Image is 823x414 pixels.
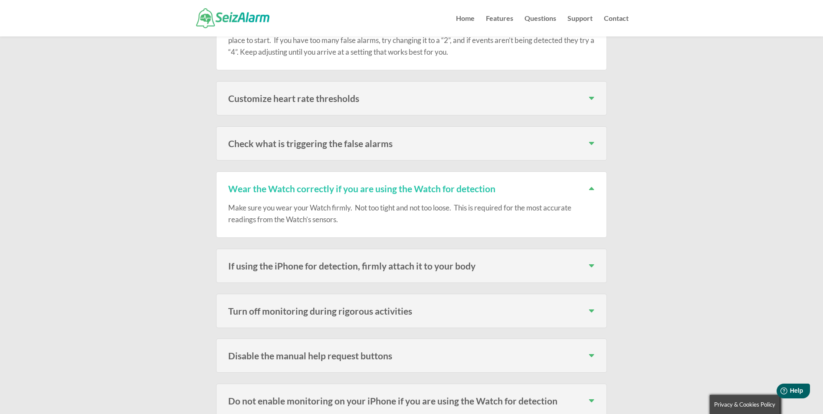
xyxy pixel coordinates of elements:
iframe: Help widget launcher [746,380,813,404]
img: SeizAlarm [196,8,269,28]
a: Home [456,15,475,36]
h3: Turn off monitoring during rigorous activities [228,306,595,315]
h3: Check what is triggering the false alarms [228,139,595,148]
h3: Do not enable monitoring on your iPhone if you are using the Watch for detection [228,396,595,405]
a: Contact [604,15,629,36]
h3: Wear the Watch correctly if you are using the Watch for detection [228,184,595,193]
a: Questions [525,15,556,36]
p: Make sure you wear your Watch firmly. Not too tight and not too loose. This is required for the m... [228,202,595,225]
a: Features [486,15,513,36]
span: Privacy & Cookies Policy [714,401,775,408]
h3: If using the iPhone for detection, firmly attach it to your body [228,261,595,270]
a: Support [567,15,593,36]
h3: Customize heart rate thresholds [228,94,595,103]
h3: Disable the manual help request buttons [228,351,595,360]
